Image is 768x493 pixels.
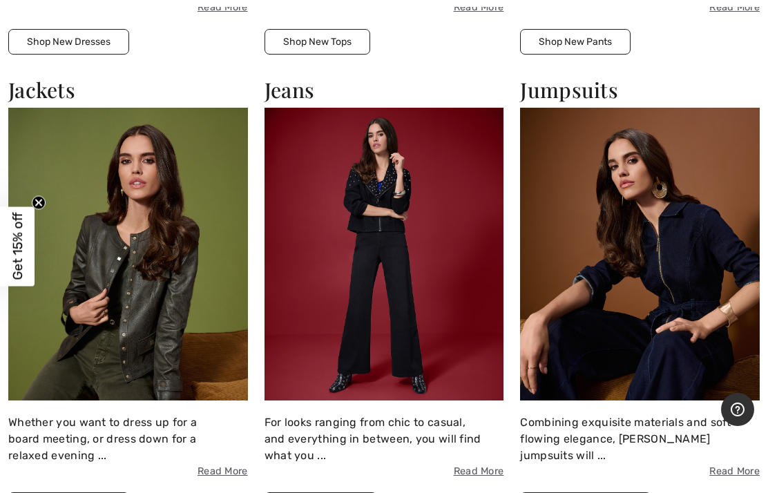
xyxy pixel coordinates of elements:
[32,196,46,210] button: Close teaser
[8,414,248,479] div: Whether you want to dress up for a board meeting, or dress down for a relaxed evening ...
[8,108,248,400] img: 250821041223_d8676aa77b7c8.jpg
[721,393,754,427] iframe: Opens a widget where you can find more information
[8,464,248,479] span: Read More
[265,414,504,479] div: For looks ranging from chic to casual, and everything in between, you will find what you ...
[520,108,760,400] img: 250821041423_0f8161ae37a73.jpg
[520,77,760,102] h2: Jumpsuits
[265,29,370,55] button: Shop New Tops
[265,77,504,102] h2: Jeans
[265,108,504,400] img: 250821041302_7938c6d647aed.jpg
[520,414,760,479] div: Combining exquisite materials and soft-flowing elegance, [PERSON_NAME] jumpsuits will ...
[520,29,631,55] button: Shop New Pants
[8,77,248,102] h2: Jackets
[10,213,26,280] span: Get 15% off
[265,464,504,479] span: Read More
[8,29,129,55] button: Shop New Dresses
[520,464,760,479] span: Read More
